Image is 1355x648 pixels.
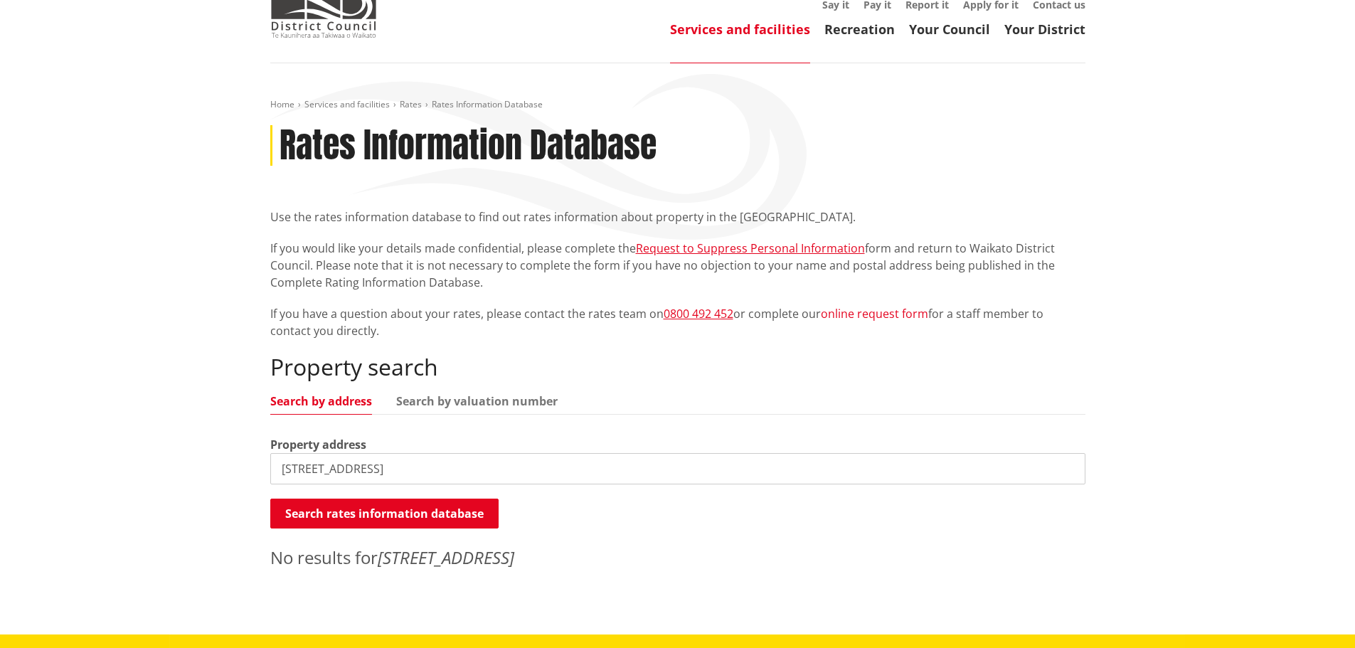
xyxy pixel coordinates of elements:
[270,436,366,453] label: Property address
[1004,21,1085,38] a: Your District
[270,99,1085,111] nav: breadcrumb
[270,395,372,407] a: Search by address
[270,545,1085,570] p: No results for
[1290,588,1341,639] iframe: Messenger Launcher
[909,21,990,38] a: Your Council
[824,21,895,38] a: Recreation
[270,240,1085,291] p: If you would like your details made confidential, please complete the form and return to Waikato ...
[270,208,1085,225] p: Use the rates information database to find out rates information about property in the [GEOGRAPHI...
[396,395,558,407] a: Search by valuation number
[280,125,657,166] h1: Rates Information Database
[270,305,1085,339] p: If you have a question about your rates, please contact the rates team on or complete our for a s...
[378,546,514,569] em: [STREET_ADDRESS]
[270,98,294,110] a: Home
[670,21,810,38] a: Services and facilities
[270,499,499,529] button: Search rates information database
[270,354,1085,381] h2: Property search
[304,98,390,110] a: Services and facilities
[664,306,733,322] a: 0800 492 452
[270,453,1085,484] input: e.g. Duke Street NGARUAWAHIA
[432,98,543,110] span: Rates Information Database
[636,240,865,256] a: Request to Suppress Personal Information
[821,306,928,322] a: online request form
[400,98,422,110] a: Rates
